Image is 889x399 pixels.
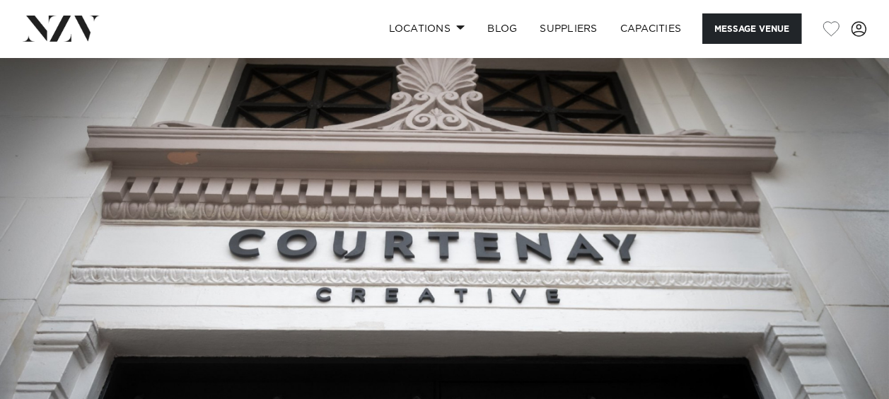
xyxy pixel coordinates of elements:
[23,16,100,41] img: nzv-logo.png
[528,13,608,44] a: SUPPLIERS
[476,13,528,44] a: BLOG
[377,13,476,44] a: Locations
[702,13,801,44] button: Message Venue
[609,13,693,44] a: Capacities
